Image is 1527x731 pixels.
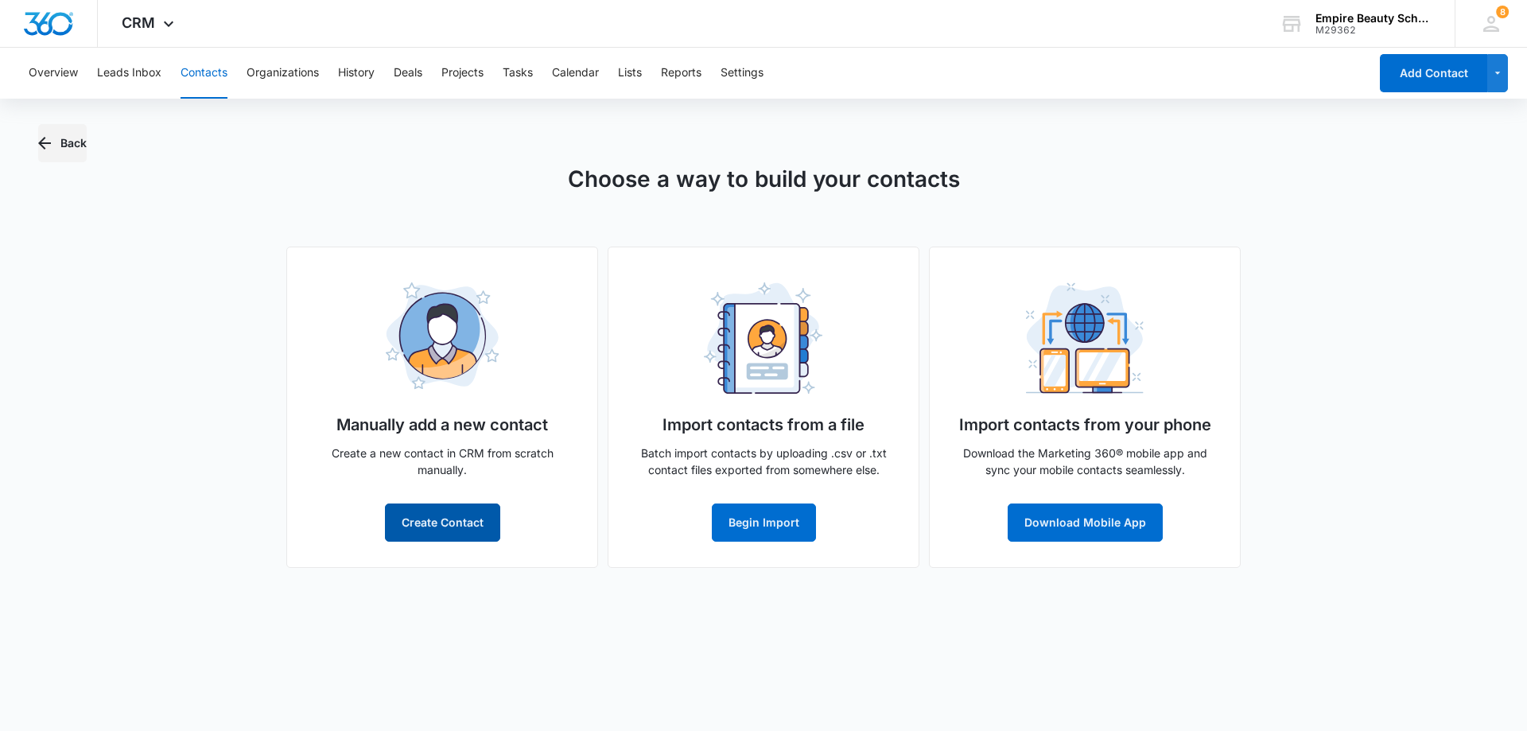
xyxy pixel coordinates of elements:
div: account name [1315,12,1432,25]
div: notifications count [1496,6,1509,18]
button: Reports [661,48,701,99]
button: History [338,48,375,99]
button: Begin Import [712,504,816,542]
h5: Import contacts from your phone [959,413,1211,437]
button: Settings [721,48,763,99]
button: Overview [29,48,78,99]
span: 8 [1496,6,1509,18]
span: CRM [122,14,155,31]
button: Tasks [503,48,533,99]
button: Add Contact [1380,54,1487,92]
div: account id [1315,25,1432,36]
p: Create a new contact in CRM from scratch manually. [313,445,572,478]
p: Batch import contacts by uploading .csv or .txt contact files exported from somewhere else. [634,445,893,478]
button: Lists [618,48,642,99]
button: Create Contact [385,504,500,542]
button: Projects [441,48,484,99]
button: Calendar [552,48,599,99]
button: Organizations [247,48,319,99]
h5: Import contacts from a file [662,413,865,437]
p: Download the Marketing 360® mobile app and sync your mobile contacts seamlessly. [955,445,1214,478]
h5: Manually add a new contact [336,413,548,437]
button: Leads Inbox [97,48,161,99]
button: Deals [394,48,422,99]
button: Download Mobile App [1008,504,1163,542]
h1: Choose a way to build your contacts [568,162,960,196]
button: Back [38,124,87,162]
button: Contacts [181,48,227,99]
